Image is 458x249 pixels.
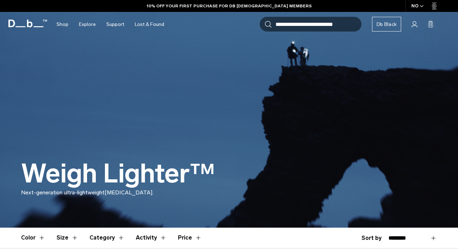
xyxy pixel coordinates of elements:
[136,228,167,248] button: Toggle Filter
[57,12,68,37] a: Shop
[51,12,170,37] nav: Main Navigation
[106,12,124,37] a: Support
[21,159,215,188] h1: Weigh Lighter™
[79,12,96,37] a: Explore
[57,228,78,248] button: Toggle Filter
[105,189,154,196] span: [MEDICAL_DATA].
[21,228,45,248] button: Toggle Filter
[178,228,202,248] button: Toggle Price
[89,228,125,248] button: Toggle Filter
[21,189,105,196] span: Next-generation ultra-lightweight
[372,17,401,32] a: Db Black
[147,3,312,9] a: 10% OFF YOUR FIRST PURCHASE FOR DB [DEMOGRAPHIC_DATA] MEMBERS
[135,12,164,37] a: Lost & Found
